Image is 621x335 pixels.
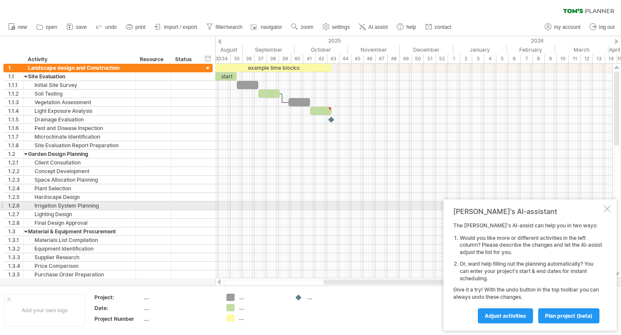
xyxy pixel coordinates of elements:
[28,64,131,72] div: Landscape design and Construction
[175,55,194,64] div: Status
[28,176,131,184] div: Space Allocation Planning
[453,207,602,216] div: [PERSON_NAME]'s AI-assistant
[460,54,472,63] div: 2
[351,54,364,63] div: 45
[204,22,245,33] a: filter/search
[307,294,354,301] div: ....
[243,54,255,63] div: 36
[105,24,117,30] span: undo
[364,54,376,63] div: 46
[28,202,131,210] div: Irrigation System Planning
[46,24,57,30] span: open
[8,115,23,124] div: 1.1.5
[460,235,602,256] li: Would you like more or different activities in the left column? Please describe the changes and l...
[8,245,23,253] div: 1.3.2
[189,45,243,54] div: August 2025
[28,193,131,201] div: Hardscape Design
[593,54,605,63] div: 13
[215,72,237,81] div: start
[521,54,533,63] div: 7
[94,304,142,312] div: Date:
[28,90,131,98] div: Soil Testing
[543,22,583,33] a: my account
[8,90,23,98] div: 1.1.2
[435,24,452,30] span: contact
[28,141,131,149] div: Site Evaluation Report Preparation
[28,150,131,158] div: Garden Design Planning
[28,219,131,227] div: Final Design Approval
[28,227,131,236] div: Material & Equipment Procurement
[376,54,388,63] div: 47
[484,54,496,63] div: 4
[8,124,23,132] div: 1.1.6
[557,54,569,63] div: 10
[496,54,508,63] div: 5
[243,45,295,54] div: September 2025
[8,64,23,72] div: 1
[28,55,131,64] div: Activity
[423,22,454,33] a: contact
[554,24,580,30] span: my account
[8,81,23,89] div: 1.1.1
[348,45,400,54] div: November 2025
[239,294,286,301] div: ....
[8,141,23,149] div: 1.1.8
[368,24,388,30] span: AI assist
[424,54,436,63] div: 51
[478,308,533,323] a: Adjust activities
[395,22,419,33] a: help
[339,54,351,63] div: 44
[555,45,608,54] div: March 2026
[436,54,448,63] div: 52
[28,133,131,141] div: Microclimate Identification
[8,193,23,201] div: 1.2.5
[239,314,286,322] div: ....
[94,294,142,301] div: Project:
[453,222,602,323] div: The [PERSON_NAME]'s AI-assist can help you in two ways: Give it a try! With the undo button in th...
[219,54,231,63] div: 34
[8,270,23,279] div: 1.3.5
[267,54,279,63] div: 38
[332,24,350,30] span: settings
[8,167,23,175] div: 1.2.2
[261,24,282,30] span: navigator
[545,313,593,319] span: plan project (beta)
[357,22,390,33] a: AI assist
[164,24,197,30] span: import / export
[28,98,131,106] div: Vegetation Assessment
[301,24,313,30] span: zoom
[538,308,599,323] a: plan project (beta)
[587,22,617,33] a: log out
[8,253,23,261] div: 1.3.3
[388,54,400,63] div: 48
[28,72,131,81] div: Site Evaluation
[605,54,617,63] div: 14
[216,24,242,30] span: filter/search
[485,313,526,319] span: Adjust activities
[6,22,30,33] a: new
[545,54,557,63] div: 9
[28,245,131,253] div: Equipment Identification
[144,315,216,323] div: ....
[8,150,23,158] div: 1.2
[8,158,23,167] div: 1.2.1
[320,22,352,33] a: settings
[533,54,545,63] div: 8
[289,22,316,33] a: zoom
[34,22,60,33] a: open
[28,115,131,124] div: Drainage Evaluation
[8,133,23,141] div: 1.1.7
[448,54,460,63] div: 1
[315,54,327,63] div: 42
[460,261,602,282] li: Or, want help filling out the planning automatically? You can enter your project's start & end da...
[279,54,291,63] div: 39
[249,22,285,33] a: navigator
[8,202,23,210] div: 1.2.6
[8,219,23,227] div: 1.2.8
[28,253,131,261] div: Supplier Research
[400,45,453,54] div: December 2025
[231,54,243,63] div: 35
[406,24,416,30] span: help
[453,45,507,54] div: January 2026
[28,270,131,279] div: Purchase Order Preparation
